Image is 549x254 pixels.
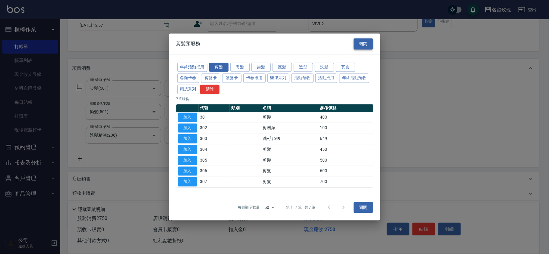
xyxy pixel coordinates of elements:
[291,74,314,83] button: 活動預收
[178,134,197,144] button: 加入
[243,74,266,83] button: 卡卷抵用
[318,122,373,133] td: 100
[176,96,373,102] p: 7 筆服務
[273,63,292,72] button: 護髮
[199,144,230,155] td: 304
[336,63,355,72] button: 瓦皮
[201,74,220,83] button: 剪髮卡
[339,74,369,83] button: 年終活動預收
[261,112,319,123] td: 剪髮
[261,155,319,166] td: 剪髮
[238,205,260,210] p: 每頁顯示數量
[261,144,319,155] td: 剪髮
[354,202,373,213] button: 關閉
[318,155,373,166] td: 500
[261,176,319,187] td: 剪髮
[318,176,373,187] td: 700
[251,63,271,72] button: 染髮
[177,85,200,94] button: 頭皮系列
[176,41,200,47] span: 剪髮類服務
[261,133,319,144] td: 洗+剪649
[178,177,197,187] button: 加入
[318,166,373,176] td: 600
[354,38,373,49] button: 關閉
[178,156,197,165] button: 加入
[315,63,334,72] button: 洗髮
[267,74,290,83] button: 醫學系列
[261,104,319,112] th: 名稱
[318,133,373,144] td: 649
[318,112,373,123] td: 400
[199,166,230,176] td: 306
[230,63,250,72] button: 燙髮
[199,155,230,166] td: 305
[286,205,315,210] p: 第 1–7 筆 共 7 筆
[318,144,373,155] td: 450
[178,113,197,122] button: 加入
[199,104,230,112] th: 代號
[262,199,276,215] div: 50
[199,176,230,187] td: 307
[315,74,338,83] button: 活動抵用
[200,85,219,94] button: 清除
[222,74,241,83] button: 護髮卡
[199,133,230,144] td: 303
[318,104,373,112] th: 參考價格
[178,166,197,176] button: 加入
[199,122,230,133] td: 302
[177,74,200,83] button: 各類卡卷
[199,112,230,123] td: 301
[261,166,319,176] td: 剪髮
[177,63,207,72] button: 年終活動抵用
[178,123,197,133] button: 加入
[209,63,229,72] button: 剪髮
[294,63,313,72] button: 造型
[261,122,319,133] td: 剪瀏海
[230,104,261,112] th: 類別
[178,145,197,154] button: 加入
